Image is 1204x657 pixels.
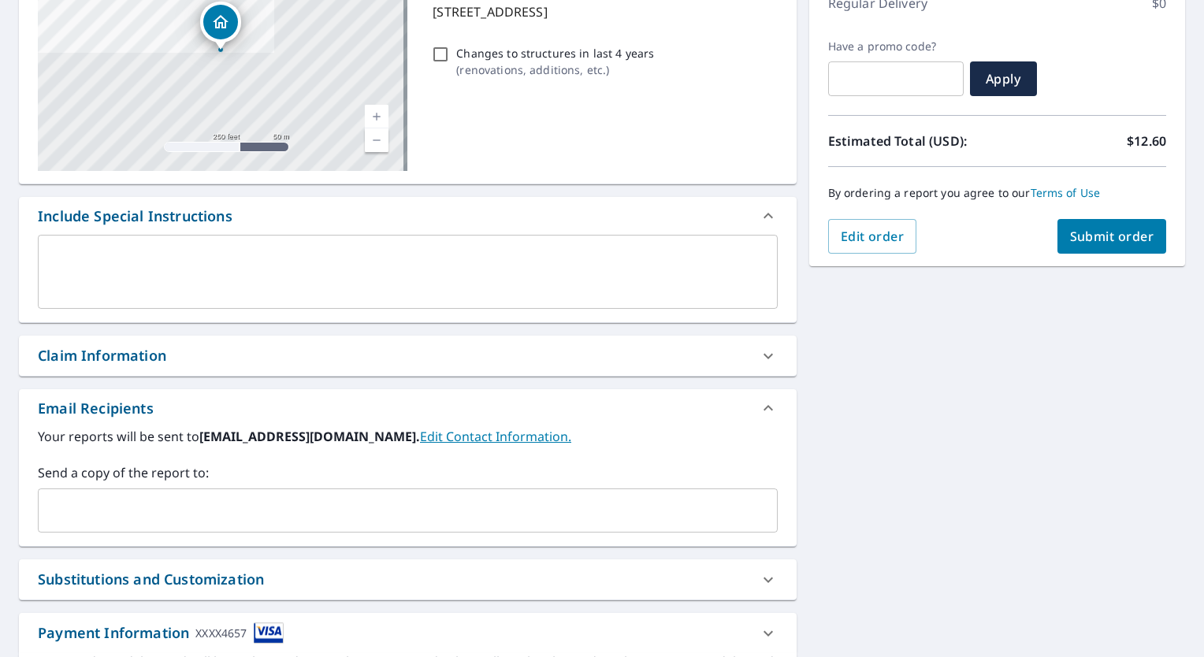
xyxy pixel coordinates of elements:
[38,398,154,419] div: Email Recipients
[365,128,388,152] a: Current Level 17, Zoom Out
[19,559,797,599] div: Substitutions and Customization
[983,70,1024,87] span: Apply
[828,219,917,254] button: Edit order
[200,2,241,50] div: Dropped pin, building 1, Residential property, 11131 SE 183rd Pl Renton, WA 98055
[195,622,247,644] div: XXXX4657
[38,622,284,644] div: Payment Information
[365,105,388,128] a: Current Level 17, Zoom In
[38,345,166,366] div: Claim Information
[1127,132,1166,150] p: $12.60
[1057,219,1167,254] button: Submit order
[433,2,771,21] p: [STREET_ADDRESS]
[19,336,797,376] div: Claim Information
[456,45,654,61] p: Changes to structures in last 4 years
[841,228,905,245] span: Edit order
[828,39,964,54] label: Have a promo code?
[1031,185,1101,200] a: Terms of Use
[828,132,998,150] p: Estimated Total (USD):
[19,197,797,235] div: Include Special Instructions
[38,569,264,590] div: Substitutions and Customization
[456,61,654,78] p: ( renovations, additions, etc. )
[1070,228,1154,245] span: Submit order
[38,206,232,227] div: Include Special Instructions
[254,622,284,644] img: cardImage
[199,428,420,445] b: [EMAIL_ADDRESS][DOMAIN_NAME].
[970,61,1037,96] button: Apply
[19,613,797,653] div: Payment InformationXXXX4657cardImage
[38,463,778,482] label: Send a copy of the report to:
[420,428,571,445] a: EditContactInfo
[19,389,797,427] div: Email Recipients
[38,427,778,446] label: Your reports will be sent to
[828,186,1166,200] p: By ordering a report you agree to our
